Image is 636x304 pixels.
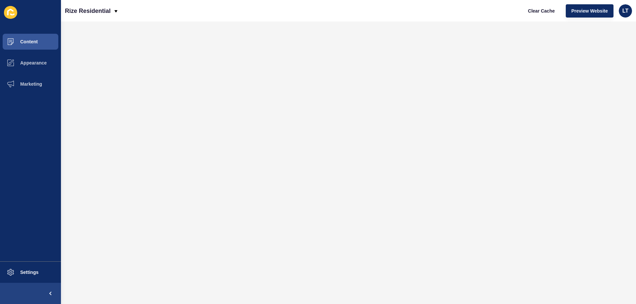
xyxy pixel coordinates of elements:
button: Clear Cache [522,4,560,18]
span: LT [622,8,628,14]
span: Preview Website [571,8,608,14]
span: Clear Cache [528,8,555,14]
button: Preview Website [566,4,613,18]
p: Rize Residential [65,3,111,19]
